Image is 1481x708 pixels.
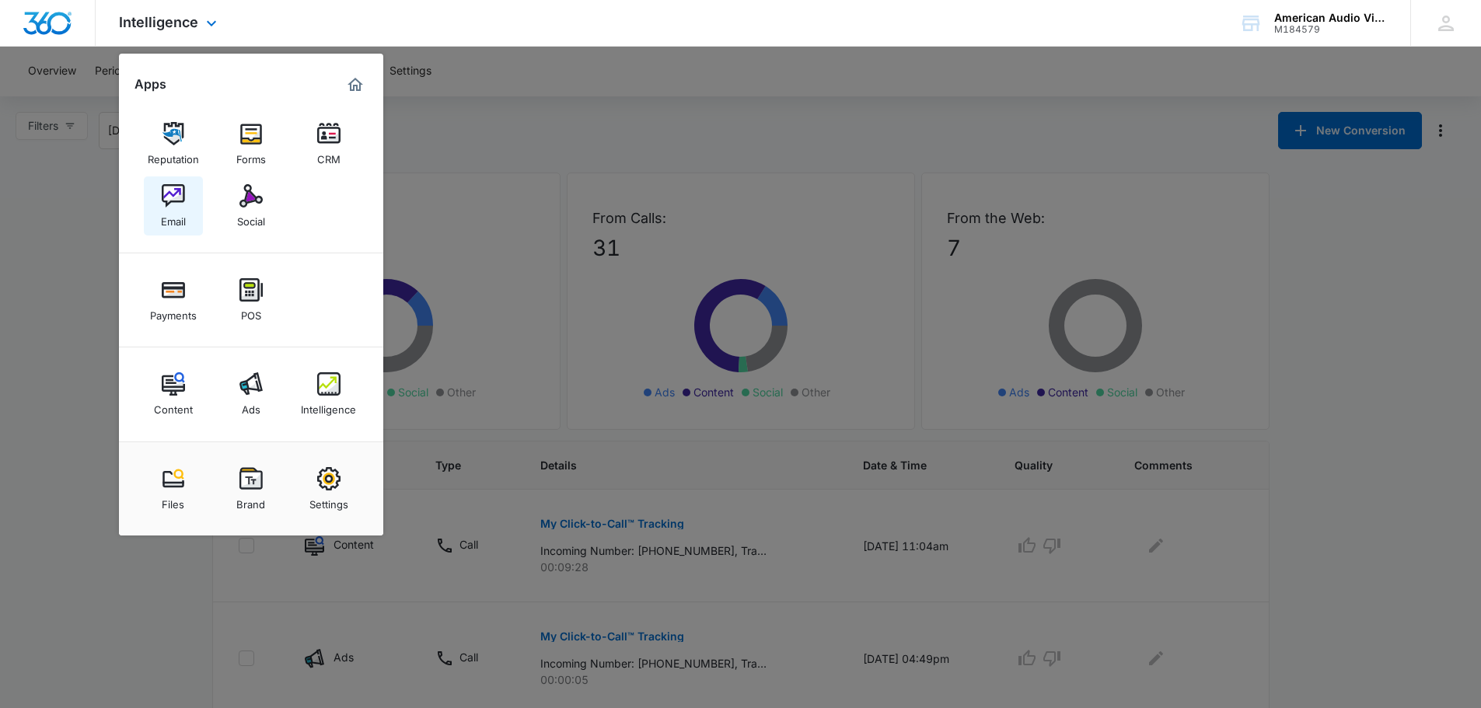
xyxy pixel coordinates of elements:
[144,176,203,235] a: Email
[144,270,203,330] a: Payments
[144,459,203,518] a: Files
[134,77,166,92] h2: Apps
[161,208,186,228] div: Email
[299,459,358,518] a: Settings
[222,176,281,235] a: Social
[1274,24,1388,35] div: account id
[237,208,265,228] div: Social
[119,14,198,30] span: Intelligence
[150,302,197,322] div: Payments
[222,364,281,424] a: Ads
[144,114,203,173] a: Reputation
[241,302,261,322] div: POS
[148,145,199,166] div: Reputation
[299,114,358,173] a: CRM
[343,72,368,97] a: Marketing 360® Dashboard
[222,114,281,173] a: Forms
[162,490,184,511] div: Files
[242,396,260,416] div: Ads
[222,270,281,330] a: POS
[236,145,266,166] div: Forms
[222,459,281,518] a: Brand
[309,490,348,511] div: Settings
[317,145,341,166] div: CRM
[1274,12,1388,24] div: account name
[301,396,356,416] div: Intelligence
[154,396,193,416] div: Content
[144,364,203,424] a: Content
[236,490,265,511] div: Brand
[299,364,358,424] a: Intelligence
